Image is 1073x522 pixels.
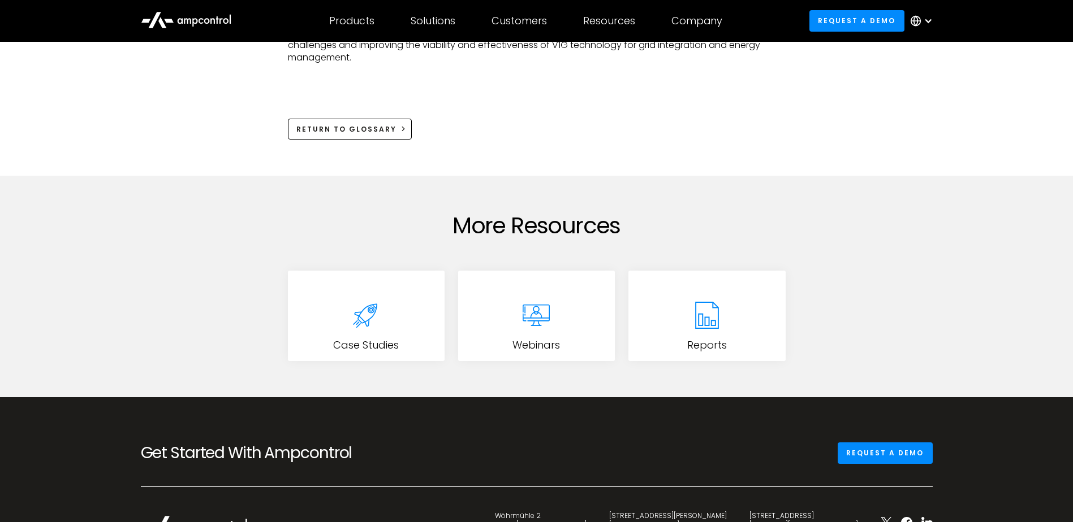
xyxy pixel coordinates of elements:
a: Webinars [458,271,615,361]
div: Solutions [411,15,455,27]
a: Return to Glossary [288,119,412,140]
h3: More Resources [453,212,620,239]
div: Company [671,15,722,27]
div: Webinars [512,338,560,352]
a: Reports [628,271,785,361]
div: Resources [583,15,635,27]
div: Return to Glossary [296,124,397,134]
div: Customers [492,15,547,27]
h2: Get Started With Ampcontrol [141,443,390,463]
a: Case Studies [288,271,445,361]
div: Products [329,15,374,27]
a: Request a demo [809,10,904,31]
div: Case Studies [333,338,399,352]
a: Request a demo [838,442,933,463]
div: Reports [687,338,727,352]
p: Despite these disadvantages, ongoing research and development efforts are focused on addressing t... [288,27,786,64]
